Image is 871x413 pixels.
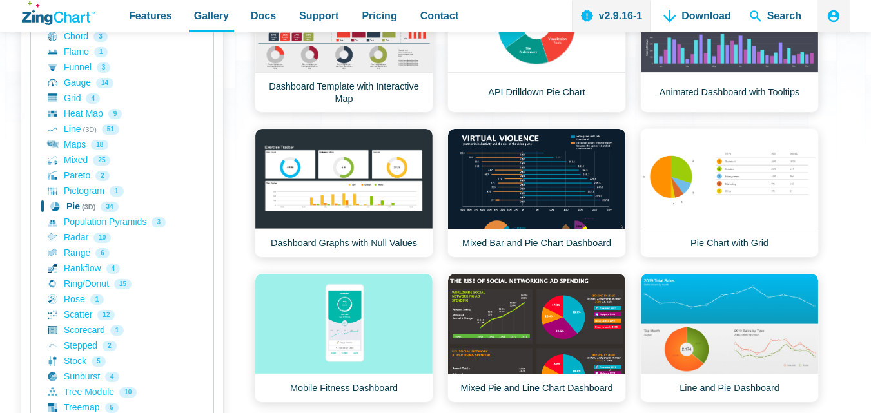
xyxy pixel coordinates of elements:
[640,128,819,258] a: Pie Chart with Grid
[420,7,459,24] span: Contact
[447,273,626,403] a: Mixed Pie and Line Chart Dashboard
[129,7,172,24] span: Features
[251,7,276,24] span: Docs
[194,7,229,24] span: Gallery
[447,128,626,258] a: Mixed Bar and Pie Chart Dashboard
[255,128,433,258] a: Dashboard Graphs with Null Values
[299,7,338,24] span: Support
[255,273,433,403] a: Mobile Fitness Dashboard
[362,7,396,24] span: Pricing
[640,273,819,403] a: Line and Pie Dashboard
[22,1,95,25] a: ZingChart Logo. Click to return to the homepage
